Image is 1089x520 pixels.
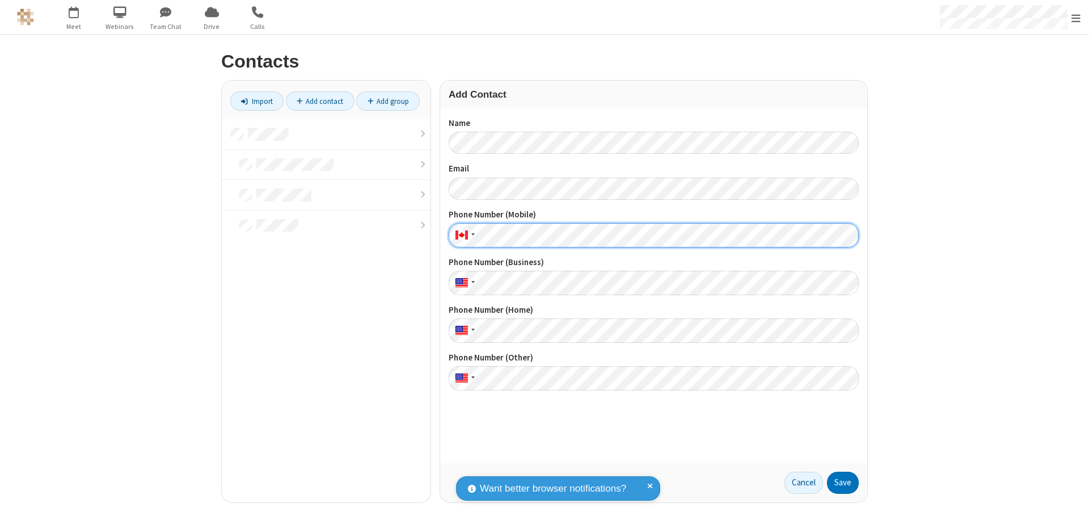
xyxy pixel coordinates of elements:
div: United States: + 1 [449,366,478,391]
span: Webinars [99,22,141,32]
label: Name [449,117,859,130]
label: Phone Number (Business) [449,256,859,269]
div: United States: + 1 [449,271,478,295]
span: Want better browser notifications? [480,481,626,496]
span: Calls [237,22,279,32]
span: Meet [53,22,95,32]
img: QA Selenium DO NOT DELETE OR CHANGE [17,9,34,26]
h2: Contacts [221,52,868,72]
span: Team Chat [145,22,187,32]
div: Canada: + 1 [449,223,478,248]
a: Cancel [784,472,823,494]
a: Import [230,91,284,111]
h3: Add Contact [449,89,859,100]
a: Add group [356,91,420,111]
label: Email [449,162,859,175]
div: United States: + 1 [449,318,478,343]
span: Drive [191,22,233,32]
a: Add contact [286,91,354,111]
label: Phone Number (Other) [449,351,859,364]
button: Save [827,472,859,494]
label: Phone Number (Mobile) [449,208,859,221]
label: Phone Number (Home) [449,304,859,317]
